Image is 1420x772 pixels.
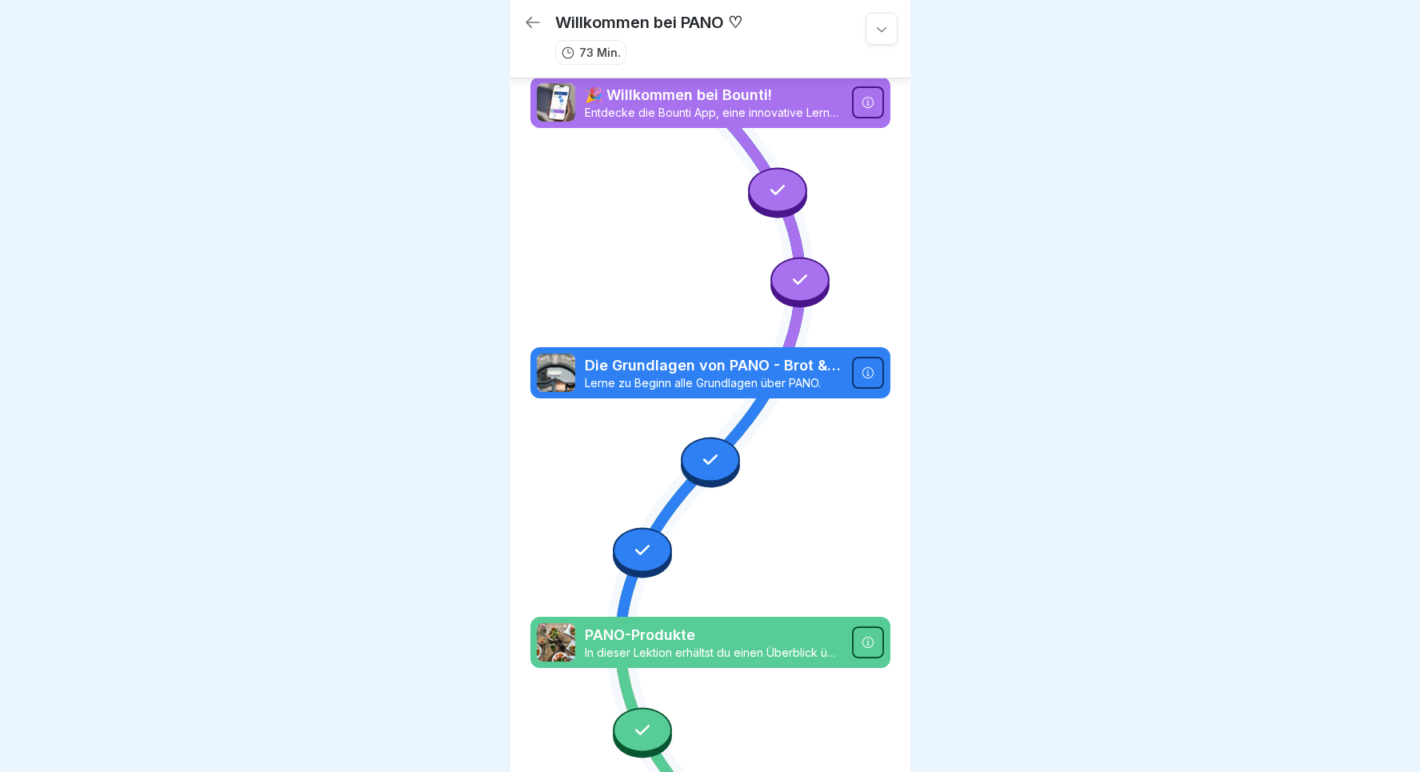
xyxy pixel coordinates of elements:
[537,623,575,662] img: ud0fabter9ckpp17kgq0fo20.png
[537,354,575,392] img: i5ku8huejusdnph52mw20wcr.png
[555,13,742,32] p: Willkommen bei PANO ♡
[585,625,842,646] p: PANO-Produkte
[579,44,621,61] p: 73 Min.
[537,83,575,122] img: b4eu0mai1tdt6ksd7nlke1so.png
[585,376,842,390] p: Lerne zu Beginn alle Grundlagen über PANO.
[585,106,842,120] p: Entdecke die Bounti App, eine innovative Lernplattform, die dir flexibles und unterhaltsames Lern...
[585,646,842,660] p: In dieser Lektion erhältst du einen Überblick über die PANO-Produkte. Die Zubereitung lernst du s...
[585,85,842,106] p: 🎉 Willkommen bei Bounti!
[585,355,842,376] p: Die Grundlagen von PANO - Brot & Kaffee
